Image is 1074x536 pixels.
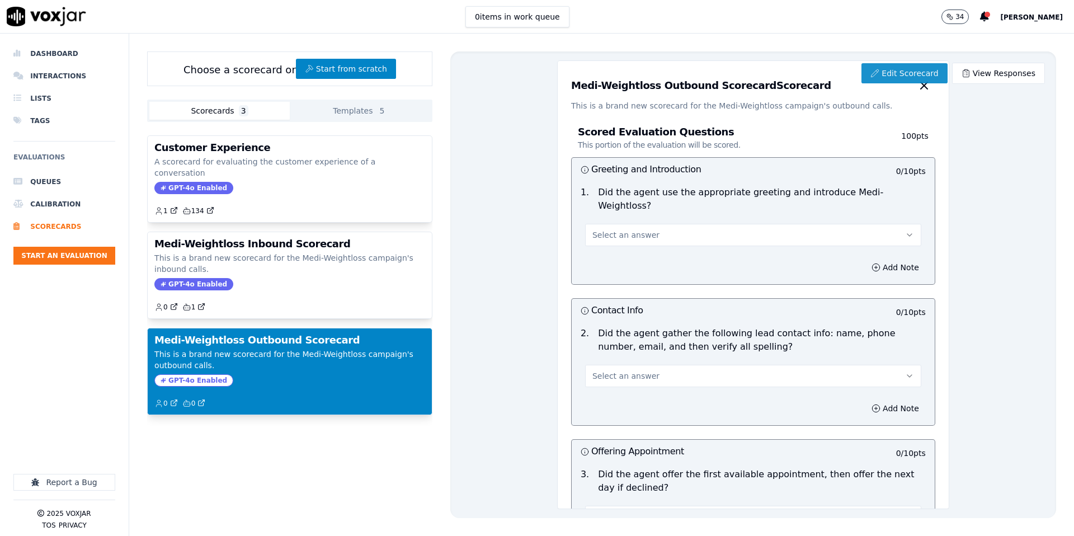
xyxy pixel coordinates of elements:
h3: Medi-Weightloss Outbound Scorecard Scorecard [571,81,831,91]
span: 3 [239,105,248,116]
a: Edit Scorecard [861,63,947,83]
p: This portion of the evaluation will be scored. [578,139,741,151]
p: 34 [955,12,964,21]
button: Privacy [59,521,87,530]
span: GPT-4o Enabled [154,374,233,387]
a: Queues [13,171,115,193]
span: 5 [377,105,387,116]
button: 34 [941,10,980,24]
a: Calibration [13,193,115,215]
p: 100 pts [870,130,928,151]
a: Tags [13,110,115,132]
h3: Scored Evaluation Questions [578,127,870,151]
button: 34 [941,10,969,24]
p: A scorecard for evaluating the customer experience of a conversation [154,156,425,178]
p: 2025 Voxjar [46,509,91,518]
p: 3 . [576,468,593,495]
button: 0 [154,399,182,408]
h3: Greeting and Introduction [581,162,753,177]
button: 0 [154,303,182,312]
button: Add Note [865,260,926,275]
button: Scorecards [149,102,290,120]
h3: Customer Experience [154,143,425,153]
a: 0 [154,303,178,312]
button: Report a Bug [13,474,115,491]
button: Templates [290,102,430,120]
p: Did the agent gather the following lead contact info: name, phone number, email, and then verify ... [598,327,926,354]
p: 2 . [576,327,593,354]
a: 0 [182,399,206,408]
h3: Medi-Weightloss Outbound Scorecard [154,335,425,345]
p: This is a brand new scorecard for the Medi-Weightloss campaign's inbound calls. [154,252,425,275]
div: Choose a scorecard or [147,51,432,86]
button: [PERSON_NAME] [1000,10,1074,23]
img: voxjar logo [7,7,86,26]
a: Scorecards [13,215,115,238]
span: GPT-4o Enabled [154,278,233,290]
span: Select an answer [592,229,660,241]
p: This is a brand new scorecard for the Medi-Weightloss campaign's outbound calls. [154,349,425,371]
p: Did the agent offer the first available appointment, then offer the next day if declined? [598,468,926,495]
a: Interactions [13,65,115,87]
a: Lists [13,87,115,110]
button: 1 [154,206,182,215]
p: 0 / 10 pts [896,448,926,459]
p: This is a brand new scorecard for the Medi-Weightloss campaign's outbound calls. [571,100,935,111]
p: 0 / 10 pts [896,166,926,177]
span: [PERSON_NAME] [1000,13,1063,21]
h3: Medi-Weightloss Inbound Scorecard [154,239,425,249]
a: Dashboard [13,43,115,65]
h3: Offering Appointment [581,444,753,459]
button: Add Note [865,401,926,416]
a: 134 [182,206,214,215]
a: View Responses [952,63,1045,84]
span: GPT-4o Enabled [154,182,233,194]
button: Start an Evaluation [13,247,115,265]
a: 1 [182,303,206,312]
p: 0 / 10 pts [896,307,926,318]
button: 0items in work queue [465,6,569,27]
h3: Contact Info [581,303,753,318]
a: 1 [154,206,178,215]
p: 1 . [576,186,593,213]
span: Select an answer [592,370,660,382]
a: 0 [154,399,178,408]
button: TOS [42,521,55,530]
p: Did the agent use the appropriate greeting and introduce Medi-Weightloss? [598,186,926,213]
h6: Evaluations [13,151,115,171]
button: Start from scratch [296,59,396,79]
